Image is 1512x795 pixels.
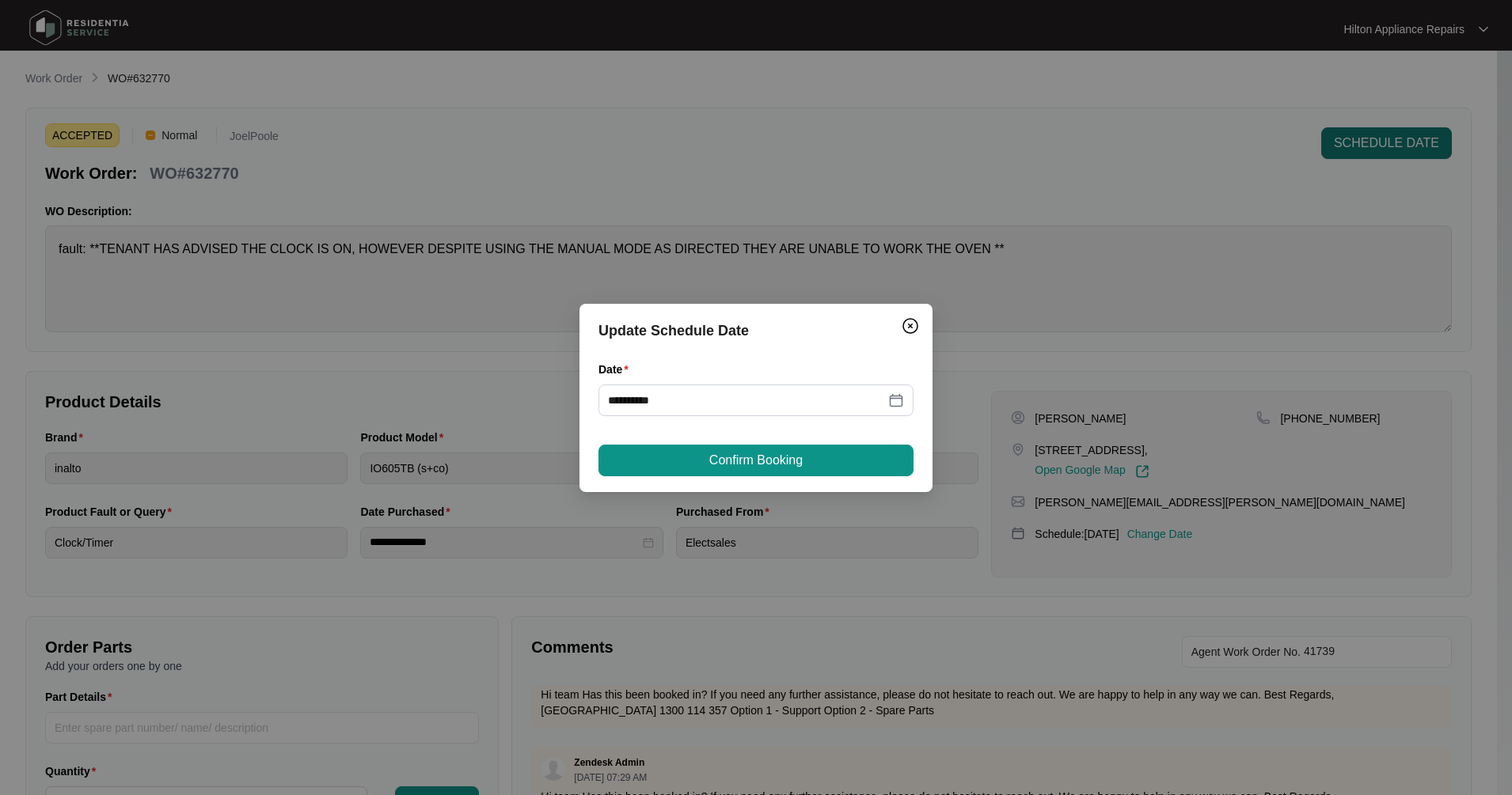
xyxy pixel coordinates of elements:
[898,313,923,339] button: Close
[598,445,914,476] button: Confirm Booking
[598,362,635,377] label: Date
[598,320,914,342] div: Update Schedule Date
[608,392,885,409] input: Date
[901,316,920,335] img: closeCircle
[709,451,803,470] span: Confirm Booking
